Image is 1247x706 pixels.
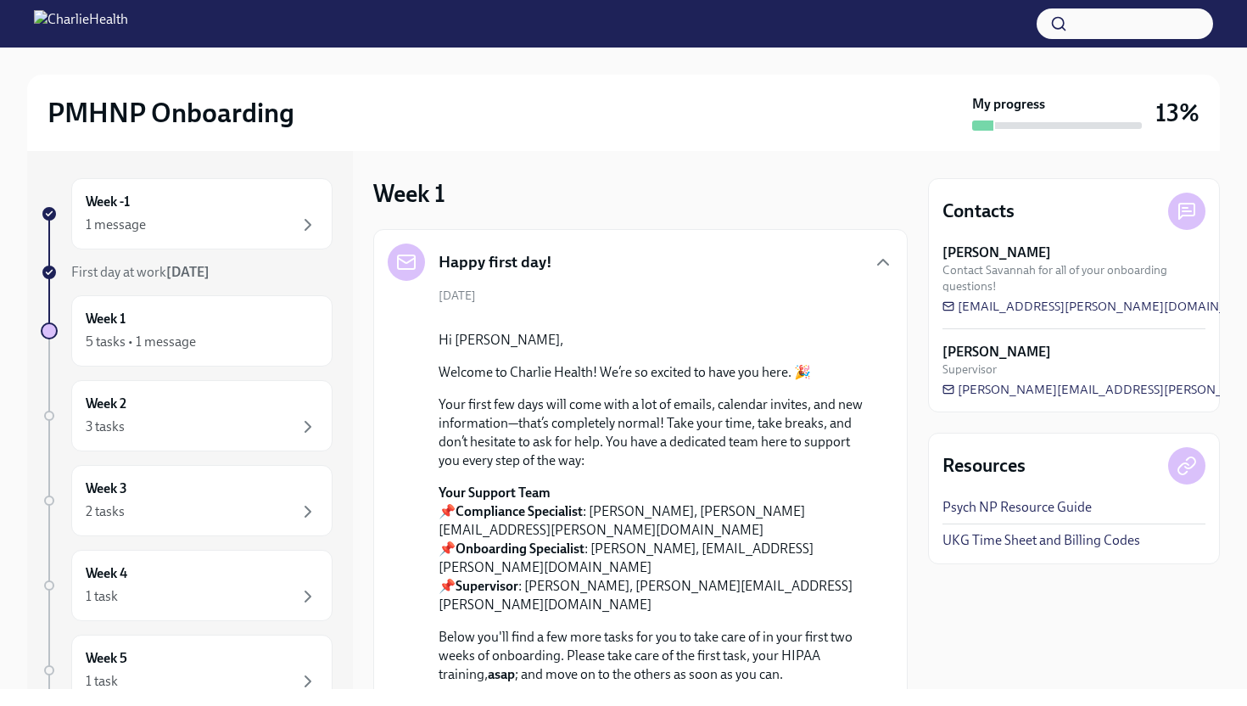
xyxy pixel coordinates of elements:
[373,178,445,209] h3: Week 1
[1155,98,1199,128] h3: 13%
[942,498,1092,517] a: Psych NP Resource Guide
[41,380,333,451] a: Week 23 tasks
[86,564,127,583] h6: Week 4
[86,333,196,351] div: 5 tasks • 1 message
[34,10,128,37] img: CharlieHealth
[166,264,210,280] strong: [DATE]
[439,395,866,470] p: Your first few days will come with a lot of emails, calendar invites, and new information—that’s ...
[48,96,294,130] h2: PMHNP Onboarding
[439,484,866,614] p: 📌 : [PERSON_NAME], [PERSON_NAME][EMAIL_ADDRESS][PERSON_NAME][DOMAIN_NAME] 📌 : [PERSON_NAME], [EMA...
[439,288,476,304] span: [DATE]
[942,343,1051,361] strong: [PERSON_NAME]
[41,295,333,367] a: Week 15 tasks • 1 message
[456,503,583,519] strong: Compliance Specialist
[439,251,552,273] h5: Happy first day!
[439,485,551,501] strong: Your Support Team
[86,310,126,328] h6: Week 1
[86,672,118,691] div: 1 task
[456,578,518,594] strong: Supervisor
[942,531,1140,550] a: UKG Time Sheet and Billing Codes
[439,331,866,350] p: Hi [PERSON_NAME],
[41,263,333,282] a: First day at work[DATE]
[942,199,1015,224] h4: Contacts
[86,193,130,211] h6: Week -1
[41,550,333,621] a: Week 41 task
[972,95,1045,114] strong: My progress
[439,363,866,382] p: Welcome to Charlie Health! We’re so excited to have you here. 🎉
[86,479,127,498] h6: Week 3
[41,178,333,249] a: Week -11 message
[86,216,146,234] div: 1 message
[86,649,127,668] h6: Week 5
[942,453,1026,479] h4: Resources
[456,541,584,557] strong: Onboarding Specialist
[942,262,1205,294] span: Contact Savannah for all of your onboarding questions!
[41,635,333,706] a: Week 51 task
[71,264,210,280] span: First day at work
[86,587,118,606] div: 1 task
[86,502,125,521] div: 2 tasks
[942,244,1051,262] strong: [PERSON_NAME]
[942,361,997,378] span: Supervisor
[488,666,515,682] strong: asap
[86,417,125,436] div: 3 tasks
[439,628,866,684] p: Below you'll find a few more tasks for you to take care of in your first two weeks of onboarding....
[86,395,126,413] h6: Week 2
[41,465,333,536] a: Week 32 tasks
